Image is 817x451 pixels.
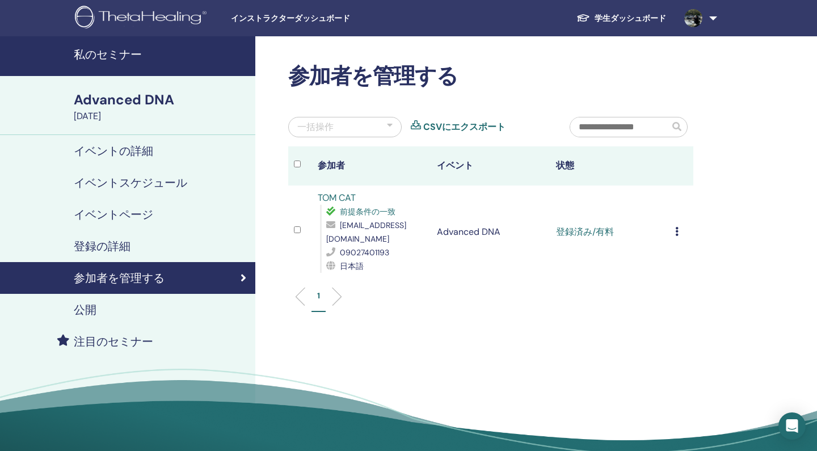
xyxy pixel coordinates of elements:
a: Advanced DNA[DATE] [67,90,255,123]
h4: 参加者を管理する [74,271,165,285]
img: logo.png [75,6,210,31]
a: CSVにエクスポート [423,120,506,134]
img: graduation-cap-white.svg [576,13,590,23]
h4: イベントページ [74,208,153,221]
h4: 私のセミナー [74,48,249,61]
th: 状態 [550,146,669,186]
td: Advanced DNA [431,186,550,279]
div: Open Intercom Messenger [778,412,806,440]
img: default.jpg [684,9,702,27]
span: 前提条件の一致 [340,206,395,217]
h4: 注目のセミナー [74,335,153,348]
h4: 登録の詳細 [74,239,130,253]
th: 参加者 [312,146,431,186]
span: インストラクターダッシュボード [231,12,401,24]
div: 一括操作 [297,120,334,134]
span: [EMAIL_ADDRESS][DOMAIN_NAME] [326,220,406,244]
div: [DATE] [74,109,249,123]
div: Advanced DNA [74,90,249,109]
h4: 公開 [74,303,96,317]
p: 1 [317,290,320,302]
h2: 参加者を管理する [288,64,693,90]
span: 日本語 [340,261,364,271]
a: TOM CAT [318,192,356,204]
a: 学生ダッシュボード [567,8,675,29]
th: イベント [431,146,550,186]
span: 09027401193 [340,247,389,258]
h4: イベントスケジュール [74,176,187,189]
h4: イベントの詳細 [74,144,153,158]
